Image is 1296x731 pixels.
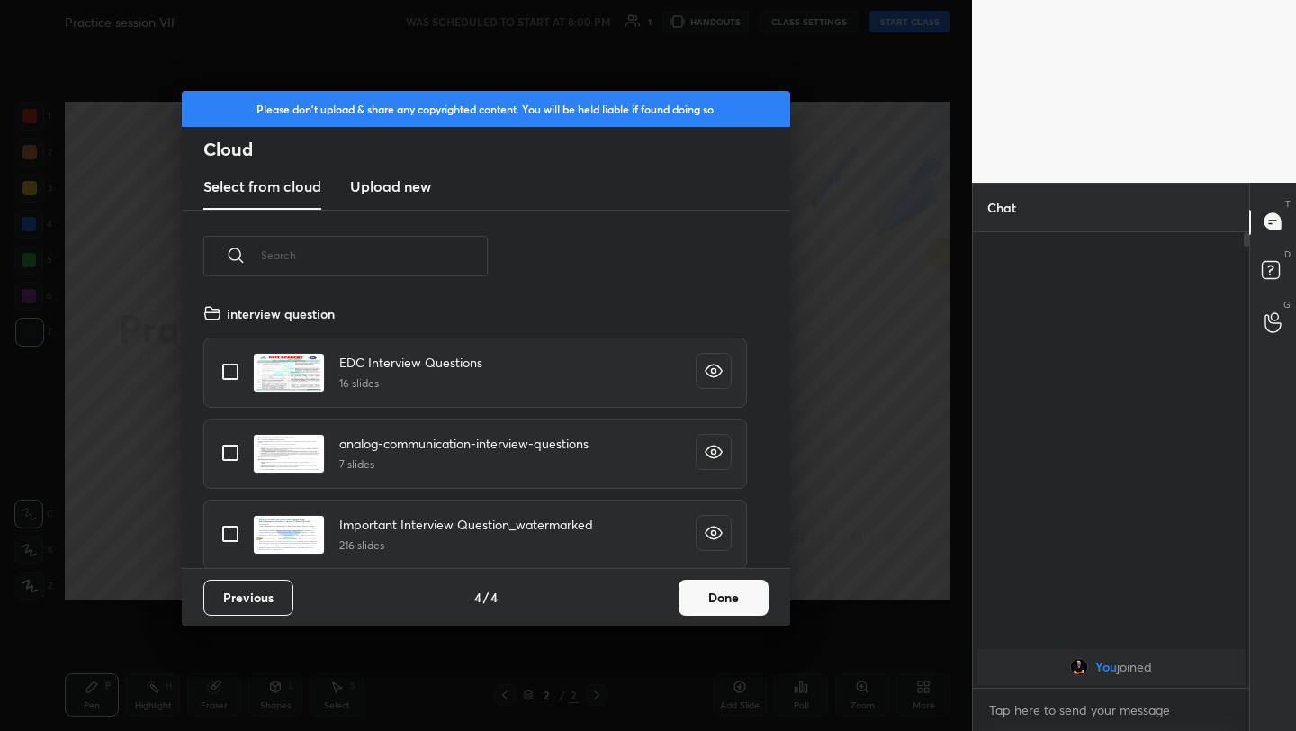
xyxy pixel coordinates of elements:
[1070,658,1088,676] img: ae2dc78aa7324196b3024b1bd2b41d2d.jpg
[253,515,325,555] img: 1705242752PTJLP1.pdf
[203,176,321,197] h3: Select from cloud
[182,91,790,127] div: Please don't upload & share any copyrighted content. You will be held liable if found doing so.
[490,588,498,607] h4: 4
[474,588,481,607] h4: 4
[350,176,431,197] h3: Upload new
[973,184,1030,231] p: Chat
[261,217,488,293] input: Search
[1117,660,1152,674] span: joined
[339,456,589,473] h5: 7 slides
[1283,298,1291,311] p: G
[339,434,589,453] h4: analog-communication-interview-questions
[253,353,325,393] img: 1705242713DFH7RZ.pdf
[679,580,769,616] button: Done
[483,588,489,607] h4: /
[203,580,293,616] button: Previous
[182,297,769,568] div: grid
[1095,660,1117,674] span: You
[339,537,593,554] h5: 216 slides
[1285,197,1291,211] p: T
[253,434,325,474] img: 1705242738DCSHQD.pdf
[227,304,335,323] h4: interview question
[1284,248,1291,261] p: D
[339,353,482,372] h4: EDC Interview Questions
[339,515,593,534] h4: Important Interview Question_watermarked
[973,645,1249,689] div: grid
[339,375,482,392] h5: 16 slides
[203,138,790,161] h2: Cloud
